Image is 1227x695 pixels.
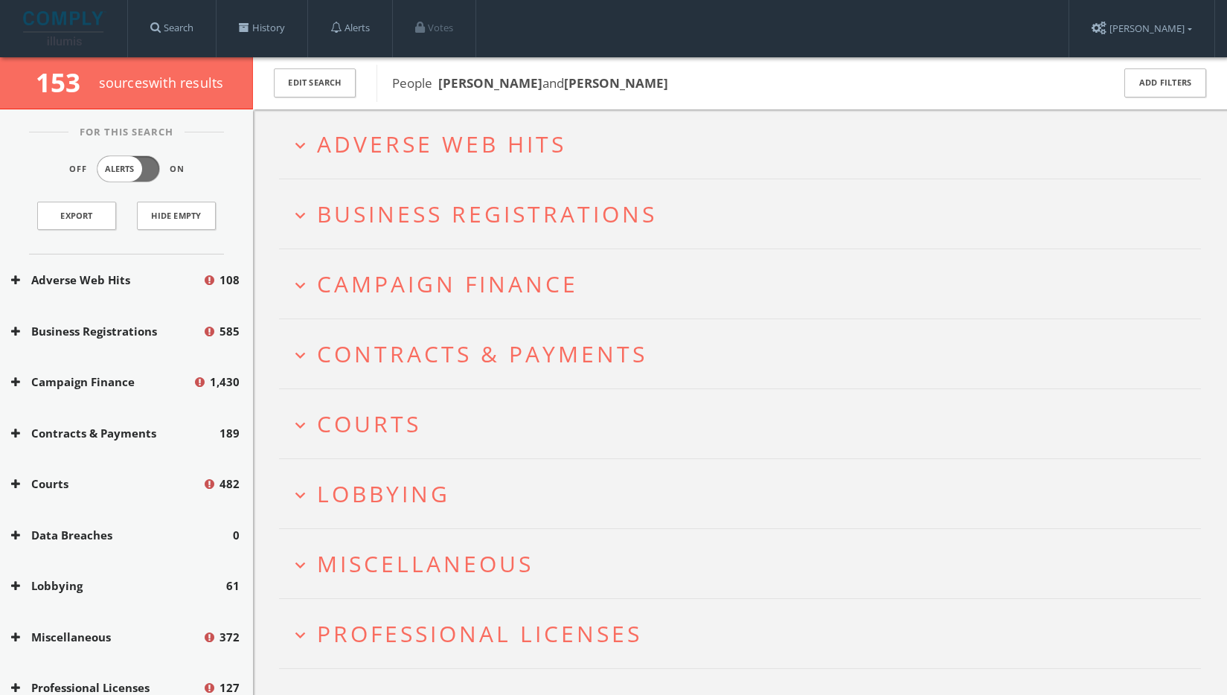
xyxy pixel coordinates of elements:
button: Courts [11,475,202,493]
button: Add Filters [1124,68,1206,97]
button: expand_moreCourts [290,411,1201,436]
b: [PERSON_NAME] [438,74,542,92]
span: Contracts & Payments [317,339,647,369]
span: source s with results [99,74,224,92]
i: expand_more [290,275,310,295]
i: expand_more [290,625,310,645]
span: Campaign Finance [317,269,578,299]
button: expand_moreContracts & Payments [290,342,1201,366]
span: Courts [317,409,421,439]
button: expand_moreMiscellaneous [290,551,1201,576]
span: On [170,163,185,176]
span: People [392,74,668,92]
button: expand_moreAdverse Web Hits [290,132,1201,156]
button: Data Breaches [11,527,233,544]
button: expand_moreCampaign Finance [290,272,1201,296]
button: Miscellaneous [11,629,202,646]
span: 482 [220,475,240,493]
span: Lobbying [317,478,450,509]
span: 0 [233,527,240,544]
button: Adverse Web Hits [11,272,202,289]
span: For This Search [68,125,185,140]
span: 108 [220,272,240,289]
span: 372 [220,629,240,646]
button: Hide Empty [137,202,216,230]
span: Miscellaneous [317,548,534,579]
span: 189 [220,425,240,442]
span: 153 [36,65,93,100]
span: 61 [226,577,240,595]
button: expand_moreProfessional Licenses [290,621,1201,646]
i: expand_more [290,345,310,365]
button: Business Registrations [11,323,202,340]
i: expand_more [290,135,310,156]
button: Contracts & Payments [11,425,220,442]
b: [PERSON_NAME] [564,74,668,92]
i: expand_more [290,415,310,435]
span: 1,430 [210,374,240,391]
i: expand_more [290,205,310,225]
i: expand_more [290,555,310,575]
button: Campaign Finance [11,374,193,391]
span: 585 [220,323,240,340]
span: Professional Licenses [317,618,642,649]
a: Export [37,202,116,230]
button: Lobbying [11,577,226,595]
span: and [438,74,564,92]
img: illumis [23,11,106,45]
button: Edit Search [274,68,356,97]
i: expand_more [290,485,310,505]
button: expand_moreBusiness Registrations [290,202,1201,226]
span: Business Registrations [317,199,657,229]
span: Adverse Web Hits [317,129,566,159]
span: Off [69,163,87,176]
button: expand_moreLobbying [290,481,1201,506]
